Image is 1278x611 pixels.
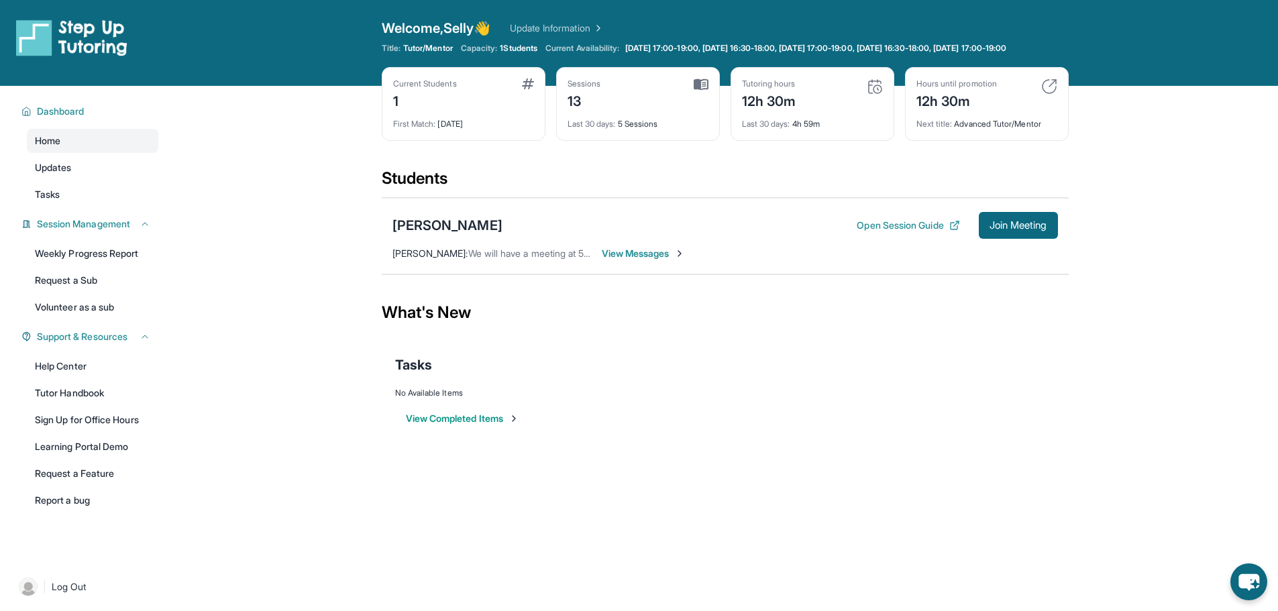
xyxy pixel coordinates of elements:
[37,330,127,343] span: Support & Resources
[602,247,686,260] span: View Messages
[393,119,436,129] span: First Match :
[979,212,1058,239] button: Join Meeting
[382,43,401,54] span: Title:
[1230,563,1267,600] button: chat-button
[27,354,158,378] a: Help Center
[857,219,959,232] button: Open Session Guide
[674,248,685,259] img: Chevron-Right
[32,217,150,231] button: Session Management
[742,111,883,129] div: 4h 59m
[37,105,85,118] span: Dashboard
[27,182,158,207] a: Tasks
[867,78,883,95] img: card
[568,78,601,89] div: Sessions
[27,156,158,180] a: Updates
[545,43,619,54] span: Current Availability:
[19,577,38,596] img: user-img
[403,43,453,54] span: Tutor/Mentor
[35,188,60,201] span: Tasks
[27,408,158,432] a: Sign Up for Office Hours
[392,216,502,235] div: [PERSON_NAME]
[32,105,150,118] button: Dashboard
[27,381,158,405] a: Tutor Handbook
[990,221,1047,229] span: Join Meeting
[742,119,790,129] span: Last 30 days :
[1041,78,1057,95] img: card
[625,43,1007,54] span: [DATE] 17:00-19:00, [DATE] 16:30-18:00, [DATE] 17:00-19:00, [DATE] 16:30-18:00, [DATE] 17:00-19:00
[568,119,616,129] span: Last 30 days :
[392,247,468,259] span: [PERSON_NAME] :
[522,78,534,89] img: card
[393,78,457,89] div: Current Students
[742,89,796,111] div: 12h 30m
[27,129,158,153] a: Home
[27,488,158,512] a: Report a bug
[694,78,708,91] img: card
[382,168,1069,197] div: Students
[35,161,72,174] span: Updates
[468,247,632,259] span: We will have a meeting at 5pm [DATE]!
[27,461,158,486] a: Request a Feature
[37,217,130,231] span: Session Management
[742,78,796,89] div: Tutoring hours
[16,19,127,56] img: logo
[27,435,158,459] a: Learning Portal Demo
[916,111,1057,129] div: Advanced Tutor/Mentor
[500,43,537,54] span: 1 Students
[393,111,534,129] div: [DATE]
[510,21,604,35] a: Update Information
[393,89,457,111] div: 1
[382,283,1069,342] div: What's New
[35,134,60,148] span: Home
[590,21,604,35] img: Chevron Right
[916,119,953,129] span: Next title :
[43,579,46,595] span: |
[13,572,158,602] a: |Log Out
[27,295,158,319] a: Volunteer as a sub
[27,268,158,292] a: Request a Sub
[916,78,997,89] div: Hours until promotion
[461,43,498,54] span: Capacity:
[568,89,601,111] div: 13
[916,89,997,111] div: 12h 30m
[623,43,1010,54] a: [DATE] 17:00-19:00, [DATE] 16:30-18:00, [DATE] 17:00-19:00, [DATE] 16:30-18:00, [DATE] 17:00-19:00
[52,580,87,594] span: Log Out
[27,241,158,266] a: Weekly Progress Report
[395,355,432,374] span: Tasks
[32,330,150,343] button: Support & Resources
[568,111,708,129] div: 5 Sessions
[406,412,519,425] button: View Completed Items
[395,388,1055,398] div: No Available Items
[382,19,491,38] span: Welcome, Selly 👋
